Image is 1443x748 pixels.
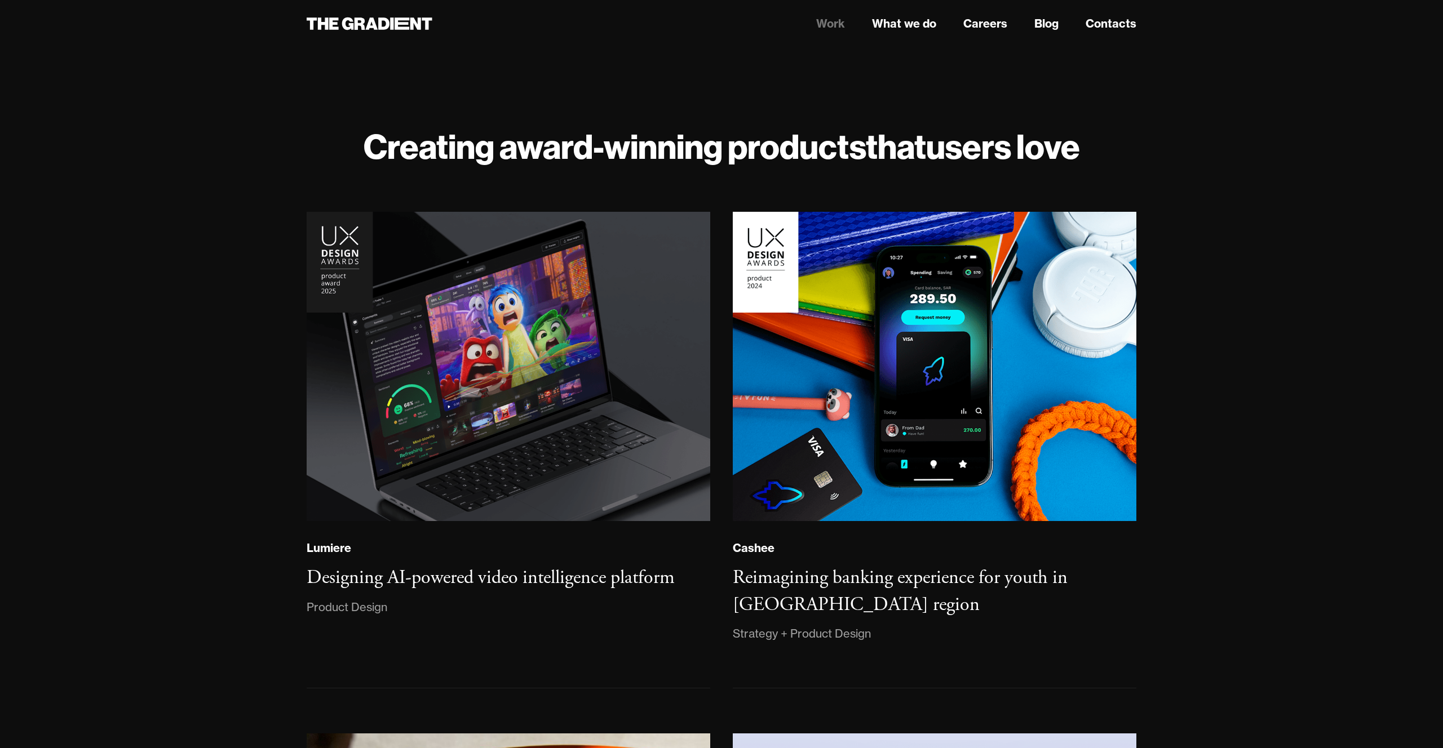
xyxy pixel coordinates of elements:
[733,541,774,555] div: Cashee
[307,598,387,616] div: Product Design
[307,212,710,688] a: LumiereDesigning AI-powered video intelligence platformProduct Design
[1086,15,1136,32] a: Contacts
[733,212,1136,688] a: CasheeReimagining banking experience for youth in [GEOGRAPHIC_DATA] regionStrategy + Product Design
[872,15,936,32] a: What we do
[733,625,871,643] div: Strategy + Product Design
[307,541,351,555] div: Lumiere
[963,15,1007,32] a: Careers
[1034,15,1059,32] a: Blog
[307,126,1136,167] h1: Creating award-winning products users love
[733,566,1068,617] h3: Reimagining banking experience for youth in [GEOGRAPHIC_DATA] region
[866,125,926,168] strong: that
[307,566,675,590] h3: Designing AI-powered video intelligence platform
[816,15,845,32] a: Work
